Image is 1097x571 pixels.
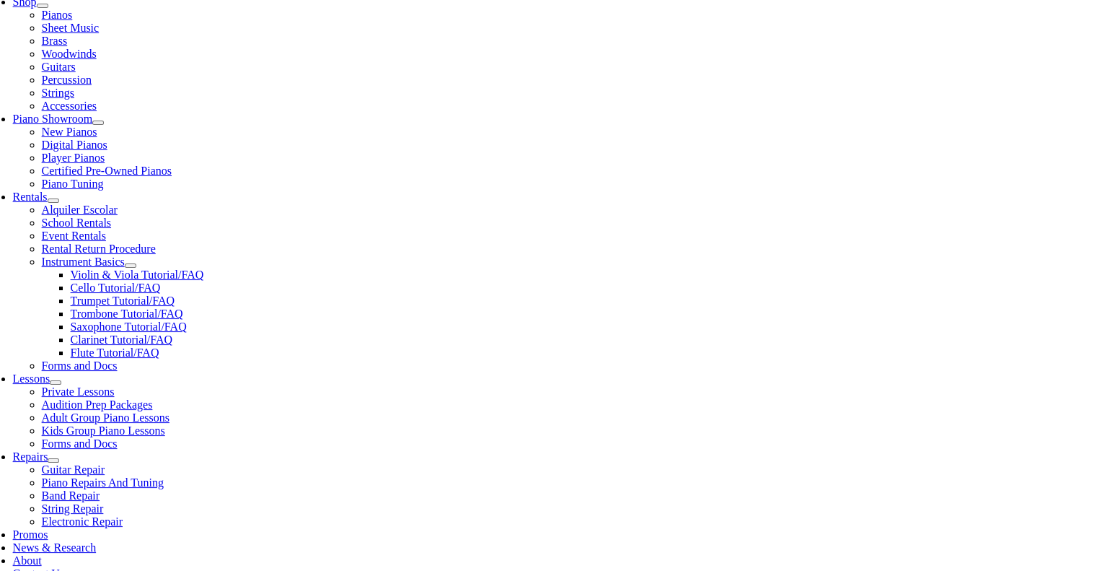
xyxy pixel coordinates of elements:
a: News & Research [13,541,97,554]
a: Flute Tutorial/FAQ [71,346,159,359]
a: School Rentals [42,217,111,229]
button: Open submenu of Lessons [50,380,61,385]
a: About [13,554,42,567]
a: String Repair [42,502,104,515]
button: Open submenu of Instrument Basics [125,263,136,268]
a: Trombone Tutorial/FAQ [71,308,183,320]
a: Adult Group Piano Lessons [42,411,169,424]
a: Digital Pianos [42,139,107,151]
a: Forms and Docs [42,359,118,372]
a: Band Repair [42,489,100,502]
a: Electronic Repair [42,515,123,528]
a: Rental Return Procedure [42,243,156,255]
a: Saxophone Tutorial/FAQ [71,321,187,333]
a: Instrument Basics [42,256,125,268]
a: Percussion [42,74,92,86]
a: Promos [13,528,48,541]
a: Accessories [42,100,97,112]
a: Audition Prep Packages [42,398,153,411]
a: Violin & Viola Tutorial/FAQ [71,269,204,281]
a: Piano Repairs And Tuning [42,476,164,489]
a: Piano Showroom [13,113,93,125]
a: Strings [42,87,74,99]
a: Repairs [13,450,48,463]
a: Private Lessons [42,385,115,398]
a: Piano Tuning [42,178,104,190]
button: Open submenu of Piano Showroom [92,121,104,125]
a: Rentals [13,191,48,203]
a: New Pianos [42,126,97,138]
a: Certified Pre-Owned Pianos [42,165,172,177]
a: Sheet Music [42,22,100,34]
a: Woodwinds [42,48,97,60]
button: Open submenu of Repairs [48,458,59,463]
a: Alquiler Escolar [42,204,118,216]
a: Lessons [13,372,50,385]
a: Event Rentals [42,230,106,242]
a: Kids Group Piano Lessons [42,424,165,437]
a: Forms and Docs [42,437,118,450]
a: Clarinet Tutorial/FAQ [71,334,173,346]
button: Open submenu of Rentals [48,199,59,203]
a: Guitars [42,61,76,73]
a: Brass [42,35,68,47]
a: Player Pianos [42,152,105,164]
button: Open submenu of Shop [37,4,48,8]
a: Trumpet Tutorial/FAQ [71,295,175,307]
a: Guitar Repair [42,463,105,476]
a: Pianos [42,9,73,21]
a: Cello Tutorial/FAQ [71,282,161,294]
